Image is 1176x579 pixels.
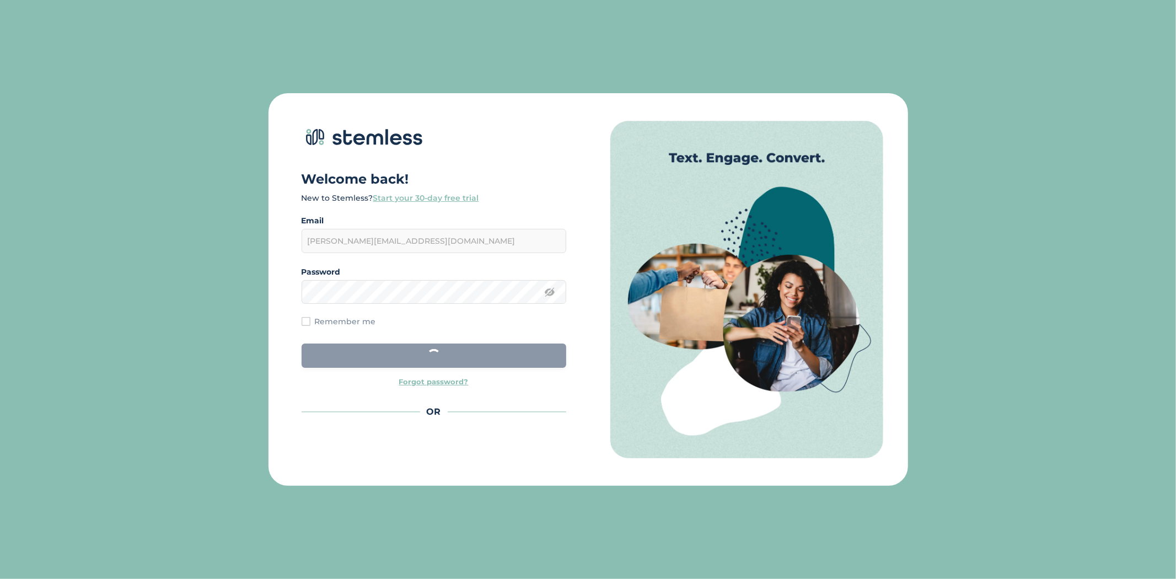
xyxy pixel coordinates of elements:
[544,287,555,298] img: icon-eye-line-7bc03c5c.svg
[373,193,479,203] a: Start your 30-day free trial
[399,377,469,388] a: Forgot password?
[302,266,566,278] label: Password
[302,193,479,203] label: New to Stemless?
[610,121,883,459] img: Auth image
[323,435,554,459] iframe: Sign in with Google Button
[302,121,423,154] img: logo-dark-0685b13c.svg
[302,215,566,227] label: Email
[1121,526,1176,579] iframe: Chat Widget
[302,170,566,188] h1: Welcome back!
[302,405,566,419] div: OR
